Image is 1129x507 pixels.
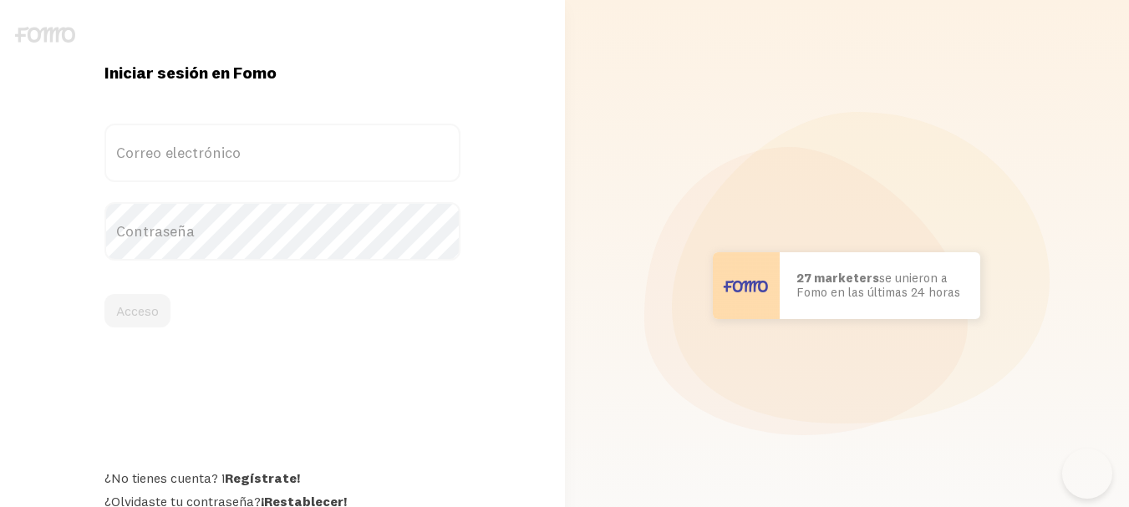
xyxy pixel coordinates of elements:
[225,469,300,486] a: Regístrate!
[116,143,241,162] font: Correo electrónico
[796,270,960,300] font: se unieron a Fomo en las últimas 24 horas
[104,62,277,83] font: Iniciar sesión en Fomo
[104,469,225,486] font: ¿No tienes cuenta? ¡
[1062,449,1112,499] iframe: Help Scout Beacon - Open
[713,252,780,319] img: Avatar de usuario
[15,27,75,43] img: fomo-logo-gray-b99e0e8ada9f9040e2984d0d95b3b12da0074ffd48d1e5cb62ac37fc77b0b268.svg
[116,221,195,241] font: Contraseña
[796,270,879,286] font: 27 marketers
